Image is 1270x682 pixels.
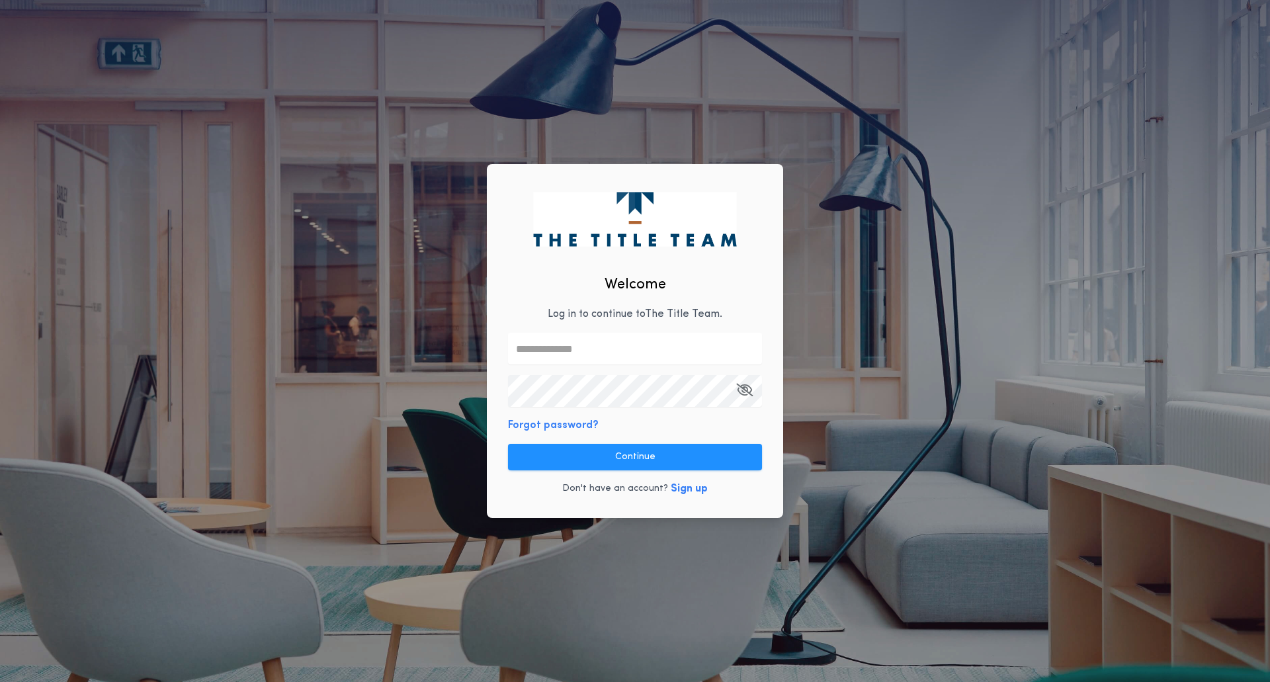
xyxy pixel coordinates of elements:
[508,417,599,433] button: Forgot password?
[508,444,762,470] button: Continue
[562,482,668,495] p: Don't have an account?
[548,306,722,322] p: Log in to continue to The Title Team .
[605,274,666,296] h2: Welcome
[533,192,736,246] img: logo
[671,481,708,497] button: Sign up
